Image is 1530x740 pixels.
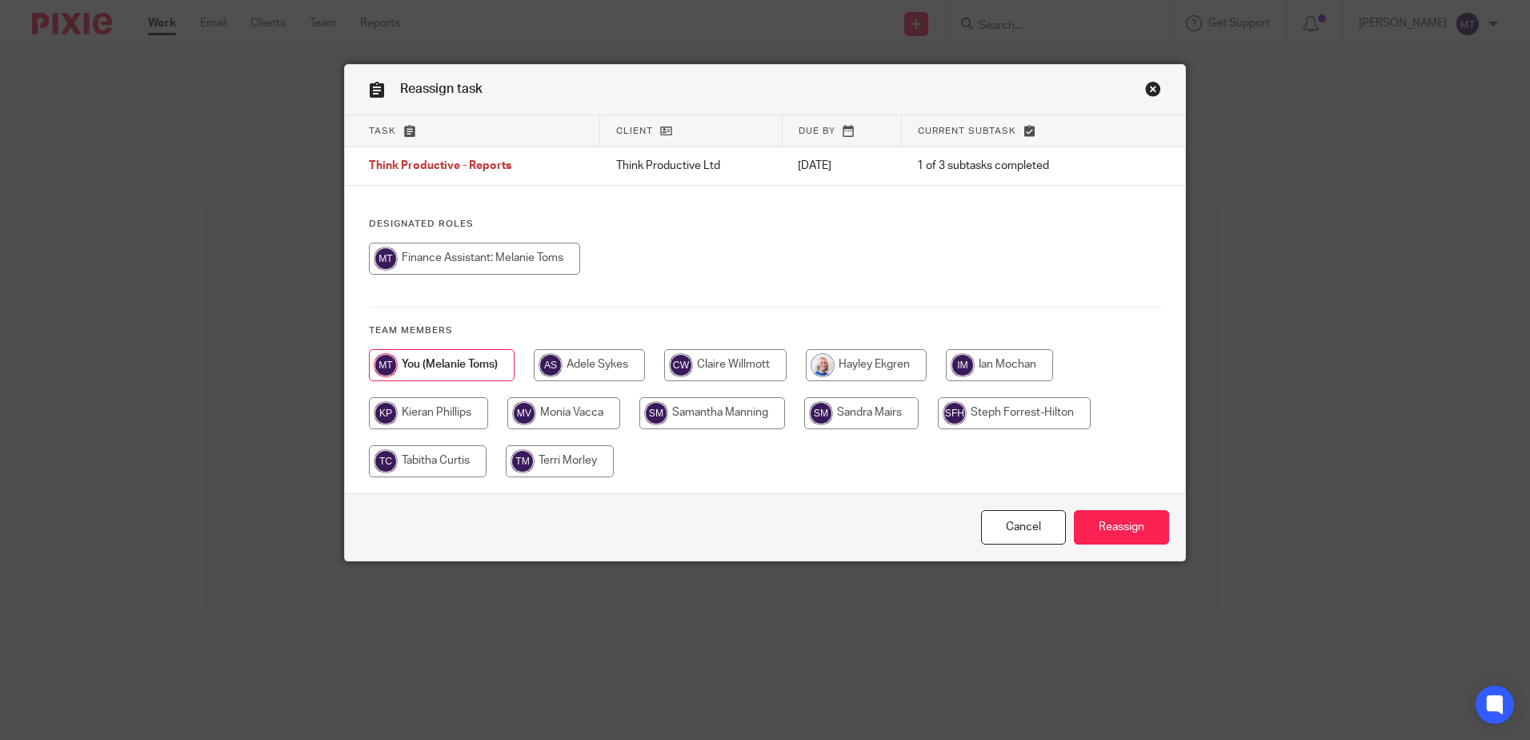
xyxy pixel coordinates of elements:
[616,158,767,174] p: Think Productive Ltd
[981,510,1066,545] a: Close this dialog window
[1145,81,1161,103] a: Close this dialog window
[369,127,396,135] span: Task
[369,218,1161,231] h4: Designated Roles
[400,82,483,95] span: Reassign task
[369,161,511,172] span: Think Productive - Reports
[369,324,1161,337] h4: Team members
[799,127,835,135] span: Due by
[901,147,1120,186] td: 1 of 3 subtasks completed
[798,158,885,174] p: [DATE]
[918,127,1016,135] span: Current subtask
[1074,510,1169,545] input: Reassign
[616,127,653,135] span: Client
